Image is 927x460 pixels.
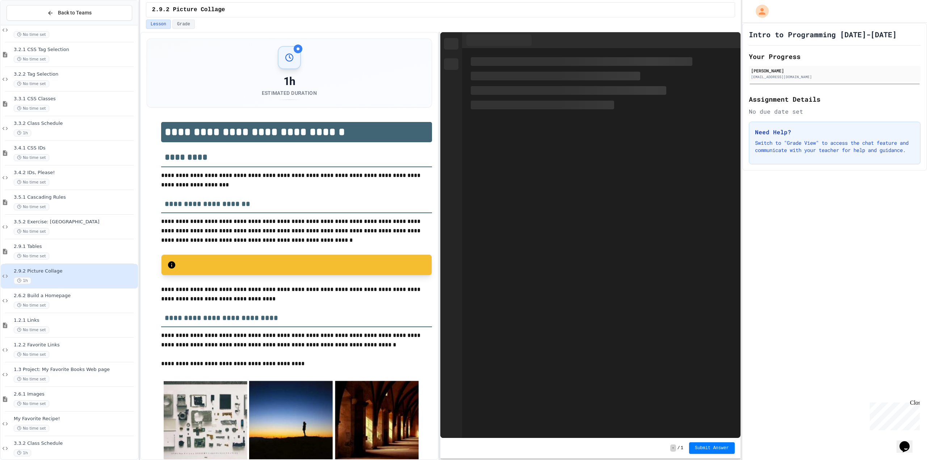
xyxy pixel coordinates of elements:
[14,400,49,407] span: No time set
[14,130,31,136] span: 1h
[14,219,137,225] span: 3.5.2 Exercise: [GEOGRAPHIC_DATA]
[14,105,49,112] span: No time set
[14,367,137,373] span: 1.3 Project: My Favorite Books Web page
[58,9,92,17] span: Back to Teams
[262,89,317,97] div: Estimated Duration
[14,253,49,259] span: No time set
[14,293,137,299] span: 2.6.2 Build a Homepage
[14,154,49,161] span: No time set
[14,268,137,274] span: 2.9.2 Picture Collage
[14,376,49,383] span: No time set
[751,74,918,80] div: [EMAIL_ADDRESS][DOMAIN_NAME]
[749,94,920,104] h2: Assignment Details
[14,31,49,38] span: No time set
[14,47,137,53] span: 3.2.1 CSS Tag Selection
[867,400,920,430] iframe: chat widget
[14,351,49,358] span: No time set
[897,431,920,453] iframe: chat widget
[14,317,137,324] span: 1.2.1 Links
[678,445,680,451] span: /
[14,71,137,77] span: 3.2.2 Tag Selection
[14,121,137,127] span: 3.3.2 Class Schedule
[681,445,683,451] span: 1
[14,80,49,87] span: No time set
[262,75,317,88] div: 1h
[14,277,31,284] span: 1h
[14,244,137,250] span: 2.9.1 Tables
[14,194,137,201] span: 3.5.1 Cascading Rules
[14,326,49,333] span: No time set
[14,416,137,422] span: My Favorite Recipe!
[14,302,49,309] span: No time set
[14,228,49,235] span: No time set
[14,440,137,447] span: 3.3.2 Class Schedule
[751,67,918,74] div: [PERSON_NAME]
[14,425,49,432] span: No time set
[152,5,225,14] span: 2.9.2 Picture Collage
[3,3,50,46] div: Chat with us now!Close
[695,445,729,451] span: Submit Answer
[14,170,137,176] span: 3.4.2 IDs, Please!
[14,203,49,210] span: No time set
[670,444,676,452] span: -
[14,96,137,102] span: 3.3.1 CSS Classes
[172,20,195,29] button: Grade
[748,3,771,20] div: My Account
[14,391,137,397] span: 2.6.1 Images
[14,56,49,63] span: No time set
[14,342,137,348] span: 1.2.2 Favorite Links
[749,29,897,39] h1: Intro to Programming [DATE]-[DATE]
[7,5,132,21] button: Back to Teams
[749,51,920,62] h2: Your Progress
[14,450,31,456] span: 1h
[755,139,914,154] p: Switch to "Grade View" to access the chat feature and communicate with your teacher for help and ...
[689,442,735,454] button: Submit Answer
[755,128,914,136] h3: Need Help?
[14,145,137,151] span: 3.4.1 CSS IDs
[749,107,920,116] div: No due date set
[14,179,49,186] span: No time set
[146,20,171,29] button: Lesson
